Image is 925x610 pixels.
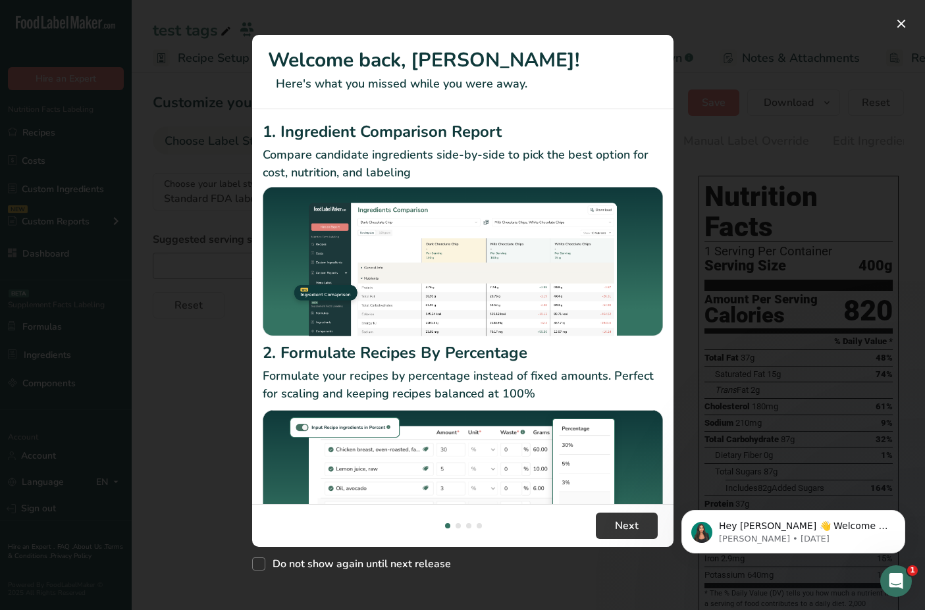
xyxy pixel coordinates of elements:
img: Formulate Recipes By Percentage [263,408,663,567]
p: Here's what you missed while you were away. [268,75,658,93]
p: Formulate your recipes by percentage instead of fixed amounts. Perfect for scaling and keeping re... [263,367,663,403]
img: Ingredient Comparison Report [263,187,663,336]
span: Do not show again until next release [265,557,451,571]
span: Next [615,518,639,534]
p: Compare candidate ingredients side-by-side to pick the best option for cost, nutrition, and labeling [263,146,663,182]
h1: Welcome back, [PERSON_NAME]! [268,45,658,75]
span: 1 [907,565,918,576]
button: Next [596,513,658,539]
h2: 1. Ingredient Comparison Report [263,120,663,143]
h2: 2. Formulate Recipes By Percentage [263,341,663,365]
iframe: Intercom notifications message [662,482,925,574]
iframe: Intercom live chat [880,565,912,597]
